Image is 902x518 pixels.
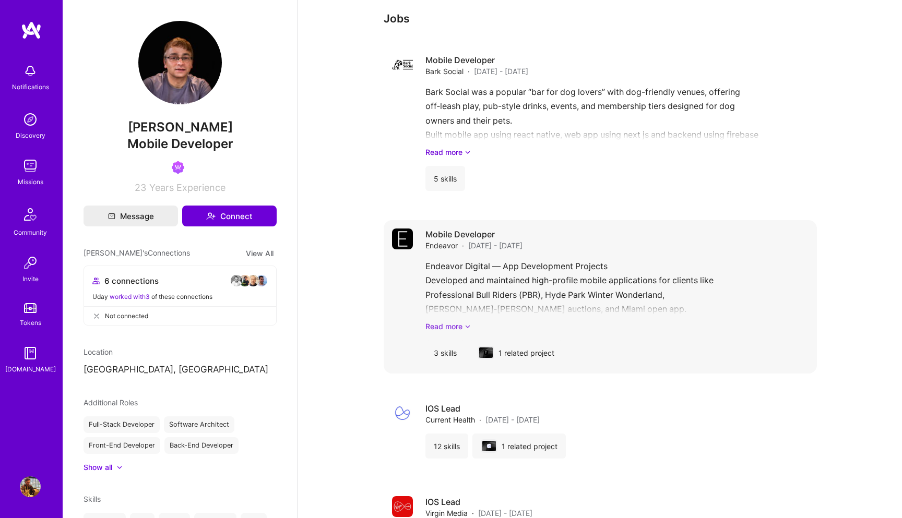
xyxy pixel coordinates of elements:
[468,66,470,77] span: ·
[425,403,540,414] h4: IOS Lead
[392,228,413,249] img: Company logo
[20,252,41,273] img: Invite
[482,441,496,451] img: cover
[474,66,528,77] span: [DATE] - [DATE]
[12,81,49,92] div: Notifications
[17,476,43,497] a: User Avatar
[172,161,184,174] img: Been on Mission
[18,202,43,227] img: Community
[425,414,475,425] span: Current Health
[20,317,41,328] div: Tokens
[465,147,471,158] i: icon ArrowDownSecondaryDark
[135,182,146,193] span: 23
[20,476,41,497] img: User Avatar
[92,312,101,320] i: icon CloseGray
[84,495,101,503] span: Skills
[22,273,39,284] div: Invite
[164,416,234,433] div: Software Architect
[469,340,563,365] div: 1 related project
[425,54,528,66] h4: Mobile Developer
[149,182,225,193] span: Years Experience
[425,433,468,459] div: 12 skills
[105,310,148,321] span: Not connected
[487,444,491,448] img: Company logo
[392,496,413,517] img: Company logo
[384,12,817,25] h3: Jobs
[84,437,160,454] div: Front-End Developer
[472,433,566,459] div: 1 related project
[24,303,37,313] img: tokens
[247,274,259,287] img: avatar
[479,414,481,425] span: ·
[84,462,112,473] div: Show all
[425,166,465,191] div: 5 skills
[462,240,464,251] span: ·
[84,206,178,226] button: Message
[21,21,42,40] img: logo
[138,21,222,104] img: User Avatar
[20,109,41,130] img: discovery
[18,176,43,187] div: Missions
[5,364,56,375] div: [DOMAIN_NAME]
[468,240,523,251] span: [DATE] - [DATE]
[84,416,160,433] div: Full-Stack Developer
[127,136,233,151] span: Mobile Developer
[392,54,413,75] img: Company logo
[206,211,216,221] i: icon Connect
[484,351,488,355] img: Company logo
[84,364,277,376] p: [GEOGRAPHIC_DATA], [GEOGRAPHIC_DATA]
[243,247,277,259] button: View All
[108,212,115,220] i: icon Mail
[425,66,464,77] span: Bark Social
[14,227,47,238] div: Community
[425,496,532,508] h4: IOS Lead
[20,155,41,176] img: teamwork
[425,240,458,251] span: Endeavor
[239,274,251,287] img: avatar
[425,321,809,332] a: Read more
[16,130,45,141] div: Discovery
[104,275,159,286] span: 6 connections
[479,347,493,358] img: cover
[255,274,268,287] img: avatar
[84,119,277,135] span: [PERSON_NAME]
[485,414,540,425] span: [DATE] - [DATE]
[425,228,523,240] h4: Mobile Developer
[230,274,243,287] img: avatar
[84,266,277,326] button: 6 connectionsavataravataravataravatarUday worked with3 of these connectionsNot connected
[92,291,268,302] div: Uday of these connections
[92,277,100,285] i: icon Collaborator
[84,398,138,407] span: Additional Roles
[465,321,471,332] i: icon ArrowDownSecondaryDark
[425,147,809,158] a: Read more
[164,437,239,454] div: Back-End Developer
[20,61,41,81] img: bell
[182,206,277,226] button: Connect
[20,343,41,364] img: guide book
[84,247,190,259] span: [PERSON_NAME]'s Connections
[84,346,277,357] div: Location
[110,293,150,300] span: worked with 3
[392,403,413,424] img: Company logo
[425,340,465,365] div: 3 skills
